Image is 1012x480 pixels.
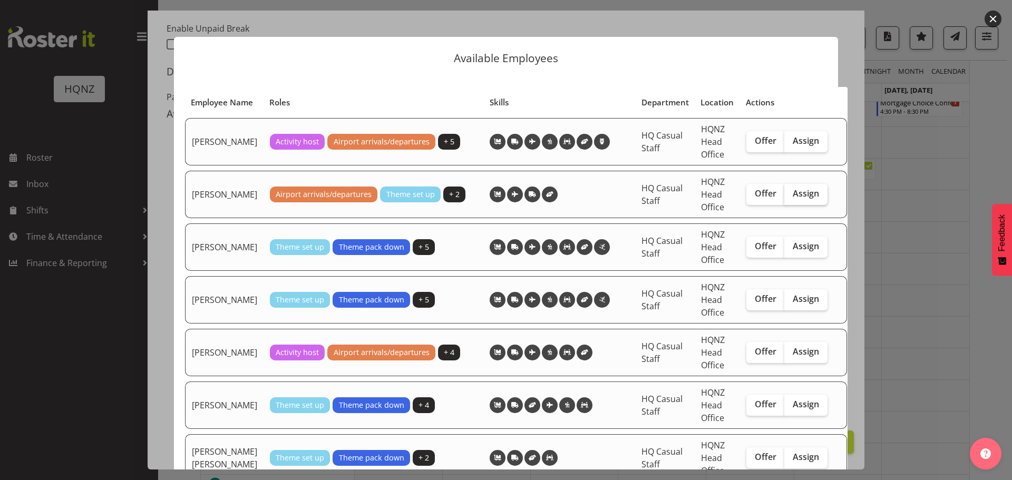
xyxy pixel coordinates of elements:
span: Airport arrivals/departures [276,189,372,200]
span: + 5 [444,136,454,148]
td: [PERSON_NAME] [185,381,264,429]
span: Theme set up [276,294,324,306]
span: Roles [269,96,290,109]
td: [PERSON_NAME] [185,171,264,218]
p: Available Employees [184,53,828,64]
span: Theme set up [276,452,324,464]
span: Assign [793,452,819,462]
span: HQNZ Head Office [701,229,725,266]
span: Feedback [997,214,1007,251]
span: Theme pack down [339,241,404,253]
span: Assign [793,346,819,357]
span: Offer [755,399,776,409]
span: HQ Casual Staff [641,446,683,470]
span: Activity host [276,347,319,358]
span: + 5 [419,294,429,306]
span: Theme pack down [339,452,404,464]
button: Feedback - Show survey [992,204,1012,276]
span: + 4 [419,399,429,411]
span: Theme pack down [339,399,404,411]
span: Theme set up [276,241,324,253]
td: [PERSON_NAME] [185,223,264,271]
span: Offer [755,135,776,146]
span: Assign [793,188,819,199]
span: + 4 [444,347,454,358]
span: Department [641,96,689,109]
span: + 2 [449,189,460,200]
span: Offer [755,293,776,304]
img: help-xxl-2.png [980,448,991,459]
span: HQNZ Head Office [701,281,725,318]
span: Assign [793,399,819,409]
span: HQ Casual Staff [641,130,683,154]
span: HQ Casual Staff [641,393,683,417]
span: HQ Casual Staff [641,182,683,207]
span: Theme set up [386,189,435,200]
span: HQ Casual Staff [641,340,683,365]
span: HQNZ Head Office [701,123,725,160]
span: Actions [746,96,774,109]
span: Offer [755,188,776,199]
span: Airport arrivals/departures [334,347,430,358]
span: Airport arrivals/departures [334,136,430,148]
td: [PERSON_NAME] [185,329,264,376]
span: HQ Casual Staff [641,235,683,259]
span: Assign [793,293,819,304]
span: HQNZ Head Office [701,387,725,424]
td: [PERSON_NAME] [185,118,264,165]
span: Assign [793,135,819,146]
span: Offer [755,241,776,251]
span: Theme pack down [339,294,404,306]
span: HQNZ Head Office [701,334,725,371]
span: Skills [490,96,509,109]
span: + 5 [419,241,429,253]
span: HQNZ Head Office [701,176,725,213]
span: Assign [793,241,819,251]
span: Activity host [276,136,319,148]
span: Offer [755,346,776,357]
span: HQNZ Head Office [701,439,725,476]
span: + 2 [419,452,429,464]
span: Offer [755,452,776,462]
td: [PERSON_NAME] [185,276,264,324]
span: Employee Name [191,96,253,109]
span: Theme set up [276,399,324,411]
span: HQ Casual Staff [641,288,683,312]
span: Location [700,96,734,109]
